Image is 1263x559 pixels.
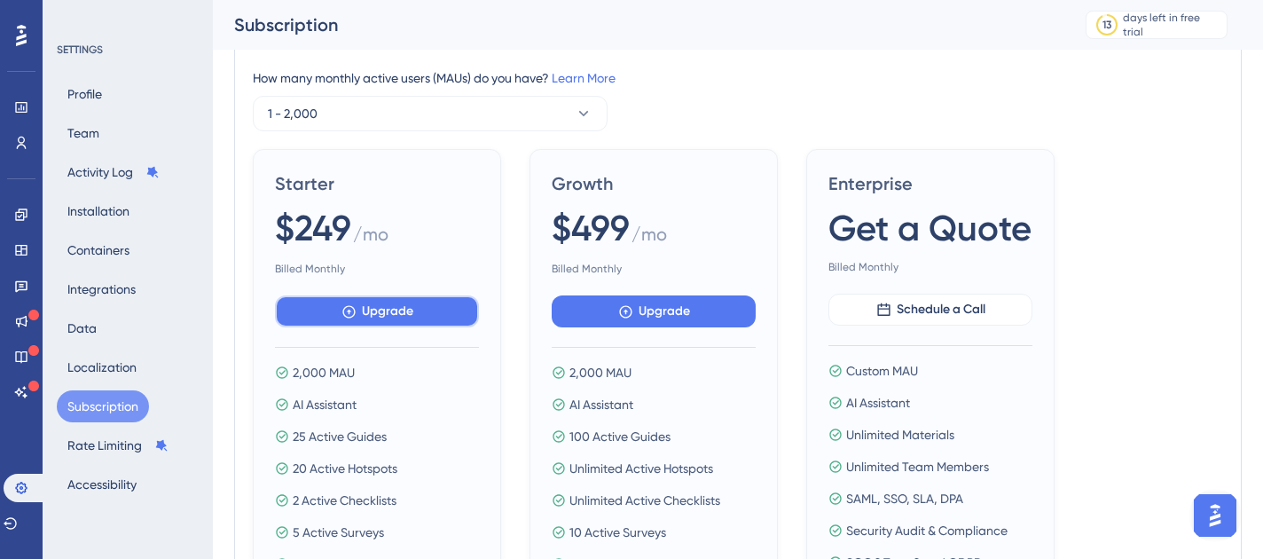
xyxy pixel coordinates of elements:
div: SETTINGS [57,43,200,57]
div: How many monthly active users (MAUs) do you have? [253,67,1223,89]
span: 2 Active Checklists [293,490,396,511]
span: Upgrade [362,301,413,322]
span: 20 Active Hotspots [293,458,397,479]
button: Team [57,117,110,149]
button: Schedule a Call [828,294,1032,326]
button: Subscription [57,390,149,422]
span: Upgrade [639,301,690,322]
span: Unlimited Active Hotspots [569,458,713,479]
span: 100 Active Guides [569,426,671,447]
span: Unlimited Materials [846,424,954,445]
button: Localization [57,351,147,383]
span: AI Assistant [293,394,357,415]
span: 2,000 MAU [569,362,631,383]
span: 5 Active Surveys [293,522,384,543]
span: SAML, SSO, SLA, DPA [846,488,963,509]
span: / mo [631,222,667,255]
span: Enterprise [828,171,1032,196]
span: / mo [353,222,388,255]
span: Billed Monthly [828,260,1032,274]
span: Schedule a Call [897,299,985,320]
div: 13 [1102,18,1111,32]
iframe: UserGuiding AI Assistant Launcher [1188,489,1242,542]
span: Unlimited Active Checklists [569,490,720,511]
button: Installation [57,195,140,227]
div: Subscription [234,12,1041,37]
span: Unlimited Team Members [846,456,989,477]
button: Integrations [57,273,146,305]
button: Accessibility [57,468,147,500]
span: $499 [552,203,630,253]
span: Security Audit & Compliance [846,520,1008,541]
a: Learn More [552,71,616,85]
button: Upgrade [275,295,479,327]
button: Profile [57,78,113,110]
button: Containers [57,234,140,266]
span: $249 [275,203,351,253]
span: AI Assistant [846,392,910,413]
span: Custom MAU [846,360,918,382]
button: Rate Limiting [57,429,179,461]
button: Activity Log [57,156,170,188]
button: 1 - 2,000 [253,96,608,131]
span: 1 - 2,000 [268,103,318,124]
span: Billed Monthly [552,262,756,276]
button: Data [57,312,107,344]
span: Growth [552,171,756,196]
span: 2,000 MAU [293,362,355,383]
span: AI Assistant [569,394,633,415]
span: Billed Monthly [275,262,479,276]
span: Starter [275,171,479,196]
div: days left in free trial [1123,11,1221,39]
span: 10 Active Surveys [569,522,666,543]
button: Upgrade [552,295,756,327]
span: 25 Active Guides [293,426,387,447]
span: Get a Quote [828,203,1032,253]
